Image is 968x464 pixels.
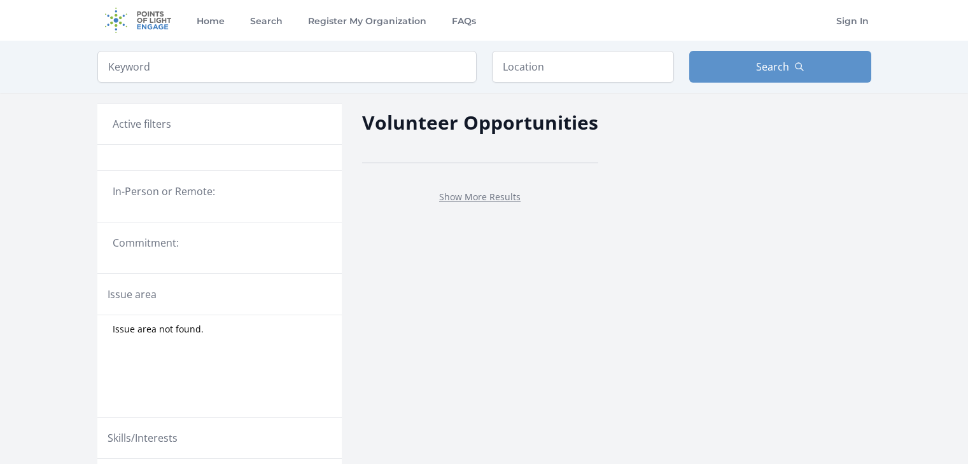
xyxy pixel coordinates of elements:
span: Issue area not found. [113,323,204,336]
legend: Skills/Interests [108,430,178,446]
a: Show More Results [439,191,521,203]
h3: Active filters [113,116,171,132]
button: Search [689,51,871,83]
h2: Volunteer Opportunities [362,108,598,137]
legend: Issue area [108,287,157,302]
input: Keyword [97,51,477,83]
input: Location [492,51,674,83]
span: Search [756,59,789,74]
legend: In-Person or Remote: [113,184,326,199]
legend: Commitment: [113,235,326,250]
